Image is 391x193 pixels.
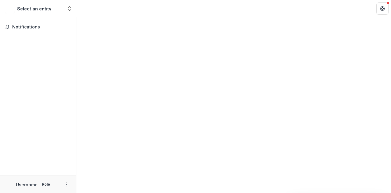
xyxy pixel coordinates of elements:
span: Notifications [12,24,71,30]
button: Get Help [376,2,389,15]
button: Notifications [2,22,74,32]
button: More [63,181,70,188]
button: Open entity switcher [65,2,74,15]
div: Select an entity [17,6,51,12]
p: Role [40,182,52,187]
p: Username [16,181,38,188]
